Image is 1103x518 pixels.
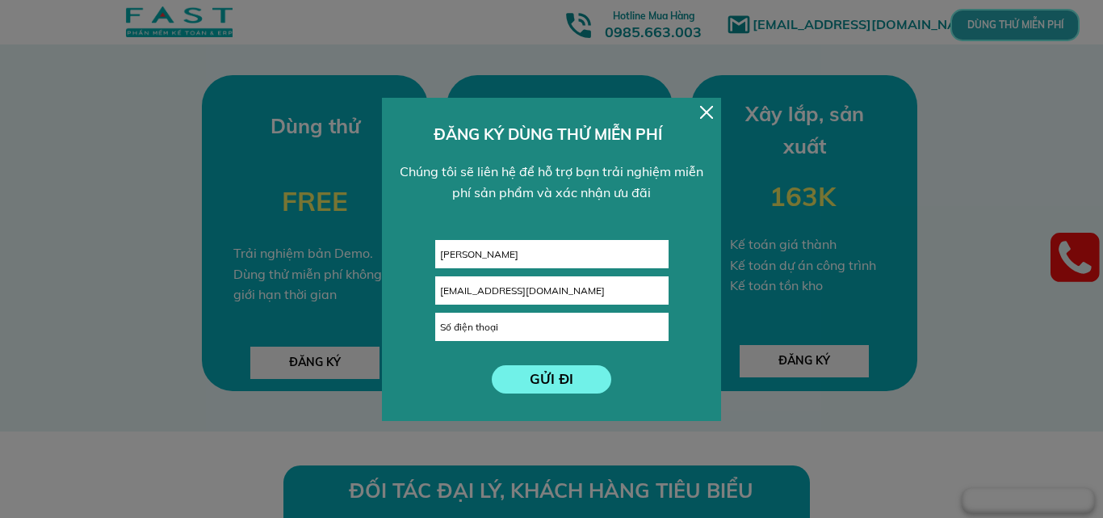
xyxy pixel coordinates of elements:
p: GỬI ĐI [492,365,612,394]
h3: ĐĂNG KÝ DÙNG THỬ MIỄN PHÍ [434,122,670,146]
input: Họ và tên [436,241,668,267]
input: Email [436,277,668,304]
div: Chúng tôi sẽ liên hệ để hỗ trợ bạn trải nghiệm miễn phí sản phẩm và xác nhận ưu đãi [392,162,711,203]
input: Số điện thoại [436,314,668,340]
